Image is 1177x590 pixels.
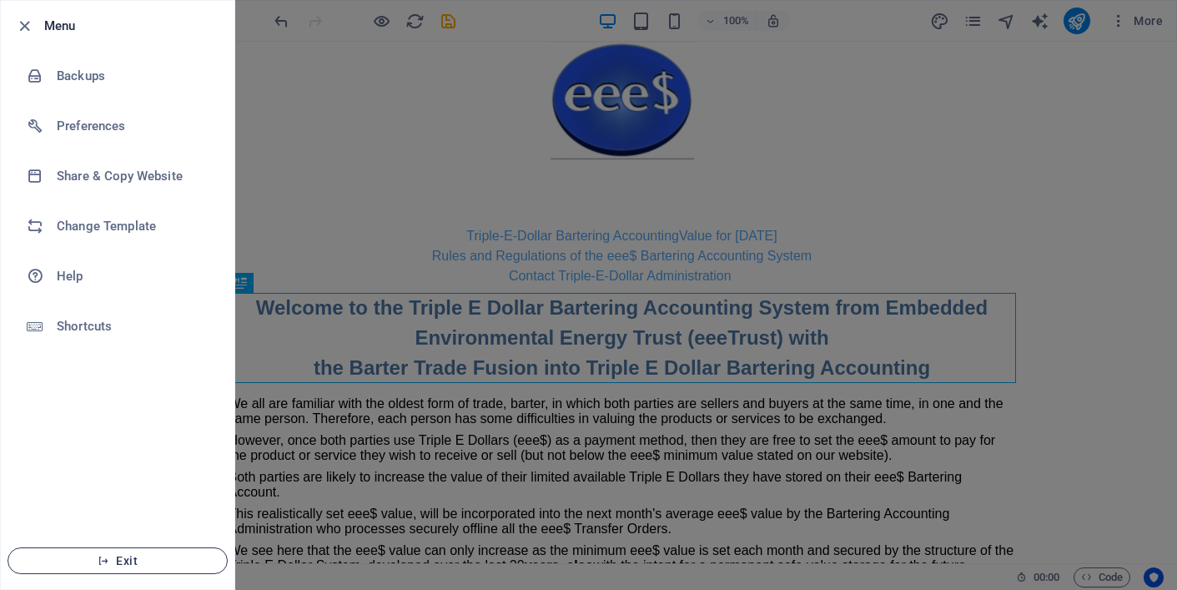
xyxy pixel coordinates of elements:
span: Exit [22,554,214,567]
h6: Shortcuts [57,316,211,336]
h6: Change Template [57,216,211,236]
button: Exit [8,547,228,574]
h6: Menu [44,16,221,36]
h6: Preferences [57,116,211,136]
a: Help [1,251,234,301]
h6: Help [57,266,211,286]
h6: Backups [57,66,211,86]
h6: Share & Copy Website [57,166,211,186]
